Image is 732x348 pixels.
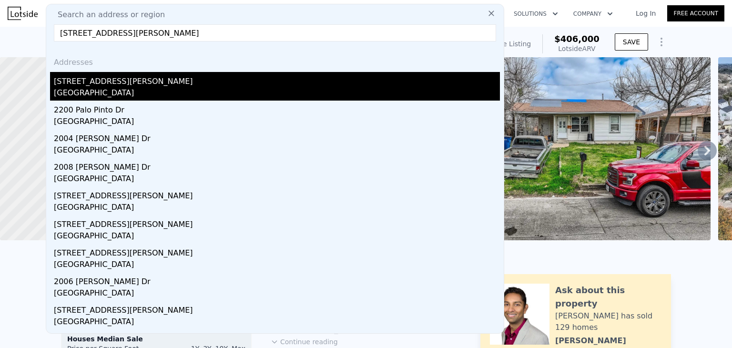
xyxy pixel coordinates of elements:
div: [GEOGRAPHIC_DATA] [54,202,500,215]
div: 2200 Palo Pinto Dr [54,101,500,116]
div: 2008 [PERSON_NAME] Dr [54,158,500,173]
span: $406,000 [554,34,600,44]
div: [STREET_ADDRESS][PERSON_NAME] [54,72,500,87]
div: [STREET_ADDRESS][PERSON_NAME] [54,215,500,230]
div: [STREET_ADDRESS][PERSON_NAME] [54,329,500,345]
button: SAVE [615,33,648,51]
div: [PERSON_NAME] has sold 129 homes [555,310,661,333]
a: Log In [624,9,667,18]
button: Company [566,5,620,22]
div: Lotside ARV [554,44,600,53]
div: [GEOGRAPHIC_DATA] [54,116,500,129]
input: Enter an address, city, region, neighborhood or zip code [54,24,496,41]
div: [GEOGRAPHIC_DATA] [54,144,500,158]
div: [GEOGRAPHIC_DATA] [54,87,500,101]
img: Sale: 154613335 Parcel: 101810553 [436,57,711,240]
span: Search an address or region [50,9,165,20]
div: 2004 [PERSON_NAME] Dr [54,129,500,144]
a: Free Account [667,5,724,21]
button: Show Options [652,32,671,51]
div: [STREET_ADDRESS][PERSON_NAME] [54,301,500,316]
button: Solutions [506,5,566,22]
div: [GEOGRAPHIC_DATA] [54,316,500,329]
div: [STREET_ADDRESS][PERSON_NAME] [54,244,500,259]
button: Continue reading [271,337,338,347]
div: [GEOGRAPHIC_DATA] [54,287,500,301]
div: Ask about this property [555,284,661,310]
div: [GEOGRAPHIC_DATA] [54,173,500,186]
span: Active Listing [486,40,531,48]
div: Addresses [50,49,500,72]
div: 2006 [PERSON_NAME] Dr [54,272,500,287]
div: [GEOGRAPHIC_DATA] [54,230,500,244]
img: Lotside [8,7,38,20]
div: Houses Median Sale [67,334,245,344]
div: [GEOGRAPHIC_DATA] [54,259,500,272]
div: [STREET_ADDRESS][PERSON_NAME] [54,186,500,202]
